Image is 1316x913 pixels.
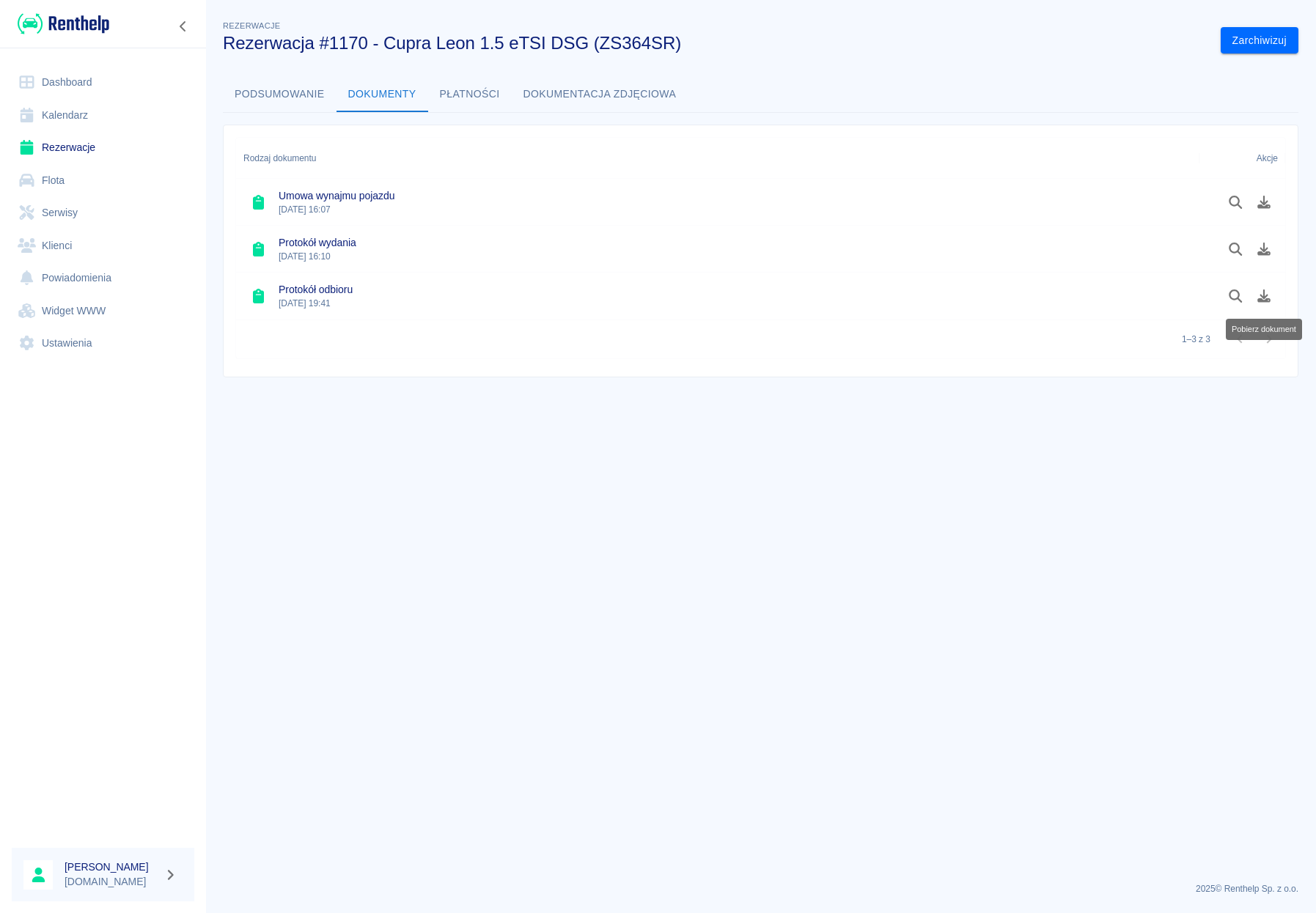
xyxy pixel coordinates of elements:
[243,138,316,179] div: Rodzaj dokumentu
[12,12,109,36] a: Renthelp logo
[279,297,353,310] p: [DATE] 19:41
[337,77,428,112] button: Dokumenty
[223,882,1298,895] p: 2025 © Renthelp Sp. z o.o.
[12,164,194,197] a: Flota
[1250,190,1279,215] button: Pobierz dokument
[1182,333,1210,346] p: 1–3 z 3
[223,77,337,112] button: Podsumowanie
[1250,237,1279,262] button: Pobierz dokument
[1250,284,1279,308] button: Pobierz dokument
[279,282,353,297] h6: Protokół odbioru
[279,250,356,263] p: [DATE] 16:10
[1221,284,1250,308] button: Podgląd dokumentu
[12,131,194,164] a: Rezerwacje
[65,860,158,874] h6: [PERSON_NAME]
[223,33,1209,53] h3: Rezerwacja #1170 - Cupra Leon 1.5 eTSI DSG (ZS364SR)
[1199,138,1285,179] div: Akcje
[12,229,194,262] a: Klienci
[1221,190,1250,215] button: Podgląd dokumentu
[12,99,194,132] a: Kalendarz
[512,77,688,112] button: Dokumentacja zdjęciowa
[1257,138,1278,179] div: Akcje
[65,874,158,890] p: [DOMAIN_NAME]
[279,188,394,203] h6: Umowa wynajmu pojazdu
[279,203,394,216] p: [DATE] 16:07
[1221,237,1250,262] button: Podgląd dokumentu
[236,138,1199,179] div: Rodzaj dokumentu
[12,262,194,295] a: Powiadomienia
[223,21,280,30] span: Rezerwacje
[1226,319,1302,340] div: Pobierz dokument
[12,327,194,360] a: Ustawienia
[12,196,194,229] a: Serwisy
[428,77,512,112] button: Płatności
[12,66,194,99] a: Dashboard
[18,12,109,36] img: Renthelp logo
[1221,27,1298,54] button: Zarchiwizuj
[279,235,356,250] h6: Protokół wydania
[12,295,194,328] a: Widget WWW
[172,17,194,36] button: Zwiń nawigację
